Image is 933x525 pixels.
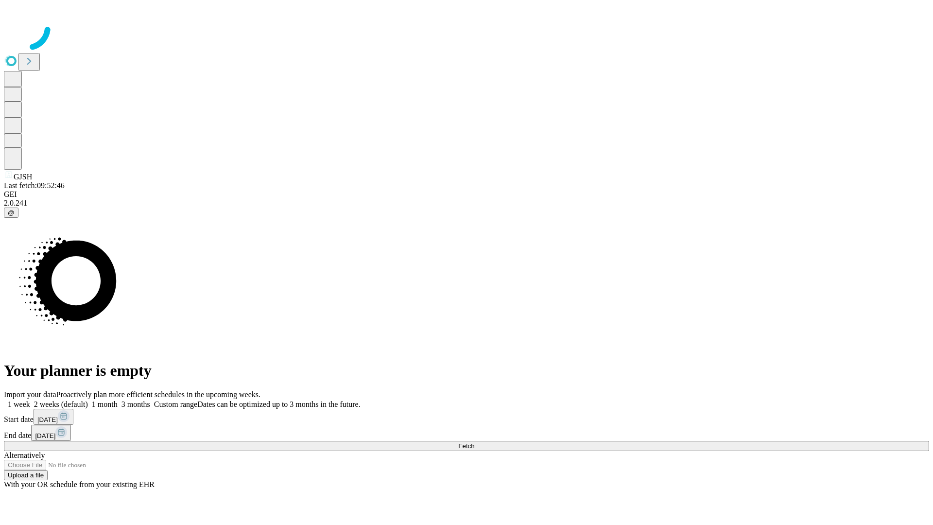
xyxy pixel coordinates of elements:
[458,442,474,450] span: Fetch
[34,400,88,408] span: 2 weeks (default)
[34,409,73,425] button: [DATE]
[8,209,15,216] span: @
[4,480,155,489] span: With your OR schedule from your existing EHR
[4,362,929,380] h1: Your planner is empty
[8,400,30,408] span: 1 week
[4,181,65,190] span: Last fetch: 09:52:46
[31,425,71,441] button: [DATE]
[4,451,45,459] span: Alternatively
[4,425,929,441] div: End date
[4,208,18,218] button: @
[14,173,32,181] span: GJSH
[56,390,260,399] span: Proactively plan more efficient schedules in the upcoming weeks.
[121,400,150,408] span: 3 months
[4,441,929,451] button: Fetch
[37,416,58,423] span: [DATE]
[197,400,360,408] span: Dates can be optimized up to 3 months in the future.
[154,400,197,408] span: Custom range
[4,409,929,425] div: Start date
[35,432,55,439] span: [DATE]
[4,199,929,208] div: 2.0.241
[4,190,929,199] div: GEI
[92,400,118,408] span: 1 month
[4,470,48,480] button: Upload a file
[4,390,56,399] span: Import your data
